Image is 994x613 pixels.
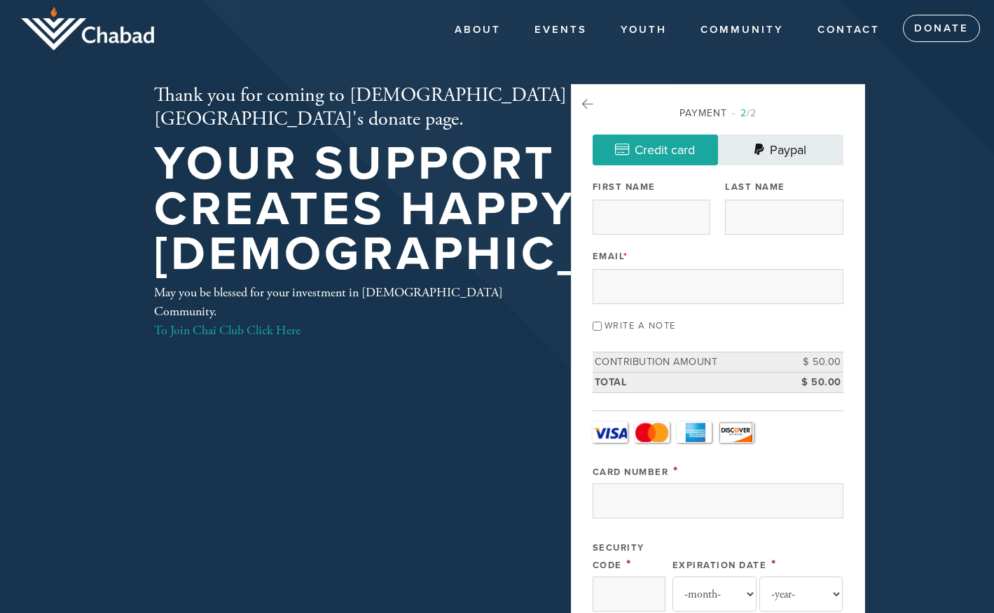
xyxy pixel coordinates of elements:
a: MasterCard [635,422,670,443]
td: Total [593,372,780,392]
a: COMMUNITY [690,17,794,43]
a: Discover [719,422,754,443]
a: Events [524,17,598,43]
span: This field is required. [623,251,628,262]
label: Write a note [605,320,676,331]
span: /2 [732,107,757,119]
img: logo_half.png [21,7,154,50]
div: Payment [593,106,843,120]
h1: Your support creates happy [DEMOGRAPHIC_DATA]! [154,142,755,277]
select: Expiration Date year [759,577,843,612]
span: 2 [740,107,747,119]
a: Paypal [718,135,843,165]
span: This field is required. [626,556,632,572]
span: This field is required. [771,556,777,572]
span: This field is required. [673,463,679,478]
label: Security Code [593,542,644,571]
td: $ 50.00 [780,352,843,373]
label: Email [593,250,628,263]
a: Donate [903,15,980,43]
td: Contribution Amount [593,352,780,373]
a: To Join Chai Club Click Here [154,322,301,338]
a: Amex [677,422,712,443]
a: Contact [807,17,890,43]
a: Credit card [593,135,718,165]
div: May you be blessed for your investment in [DEMOGRAPHIC_DATA] Community. [154,283,525,340]
select: Expiration Date month [672,577,757,612]
label: Last Name [725,181,785,193]
a: Visa [593,422,628,443]
h2: Thank you for coming to [DEMOGRAPHIC_DATA][GEOGRAPHIC_DATA]'s donate page. [154,84,755,131]
a: YOUTH [610,17,677,43]
label: Expiration Date [672,560,767,571]
label: Card Number [593,467,669,478]
label: First Name [593,181,656,193]
td: $ 50.00 [780,372,843,392]
a: About [444,17,511,43]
